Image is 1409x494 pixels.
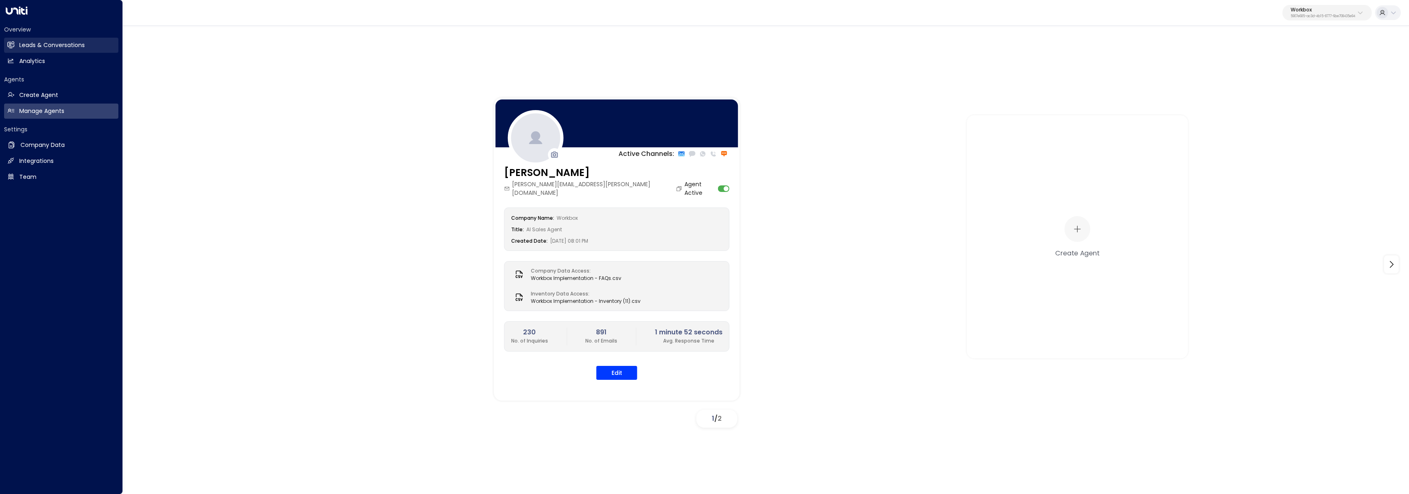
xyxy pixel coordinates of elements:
[531,267,617,275] label: Company Data Access:
[4,54,118,69] a: Analytics
[531,298,641,305] span: Workbox Implementation - Inventory (11).csv
[1056,248,1100,257] div: Create Agent
[4,125,118,133] h2: Settings
[684,180,716,197] label: Agent Active
[550,237,588,244] span: [DATE] 08:01 PM
[19,157,54,165] h2: Integrations
[4,153,118,169] a: Integrations
[19,41,85,50] h2: Leads & Conversations
[1291,15,1355,18] p: 5907e685-ac3d-4b15-8777-6be708435e94
[585,327,617,337] h2: 891
[504,180,684,197] div: [PERSON_NAME][EMAIL_ADDRESS][PERSON_NAME][DOMAIN_NAME]
[676,185,684,192] button: Copy
[511,337,548,345] p: No. of Inquiries
[718,414,722,423] span: 2
[4,104,118,119] a: Manage Agents
[19,57,45,65] h2: Analytics
[4,88,118,103] a: Create Agent
[1282,5,1372,20] button: Workbox5907e685-ac3d-4b15-8777-6be708435e94
[557,214,578,221] span: Workbox
[511,327,548,337] h2: 230
[1291,7,1355,12] p: Workbox
[4,25,118,34] h2: Overview
[531,290,637,298] label: Inventory Data Access:
[4,75,118,83] h2: Agents
[696,410,737,428] div: /
[4,38,118,53] a: Leads & Conversations
[618,149,674,159] p: Active Channels:
[511,214,554,221] label: Company Name:
[504,165,684,180] h3: [PERSON_NAME]
[526,226,562,233] span: AI Sales Agent
[19,107,64,115] h2: Manage Agents
[20,141,65,149] h2: Company Data
[19,173,36,181] h2: Team
[531,275,621,282] span: Workbox Implementation - FAQs.csv
[596,366,637,380] button: Edit
[4,138,118,153] a: Company Data
[655,337,723,345] p: Avg. Response Time
[585,337,617,345] p: No. of Emails
[511,226,524,233] label: Title:
[4,169,118,185] a: Team
[655,327,723,337] h2: 1 minute 52 seconds
[511,237,548,244] label: Created Date:
[19,91,58,99] h2: Create Agent
[712,414,714,423] span: 1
